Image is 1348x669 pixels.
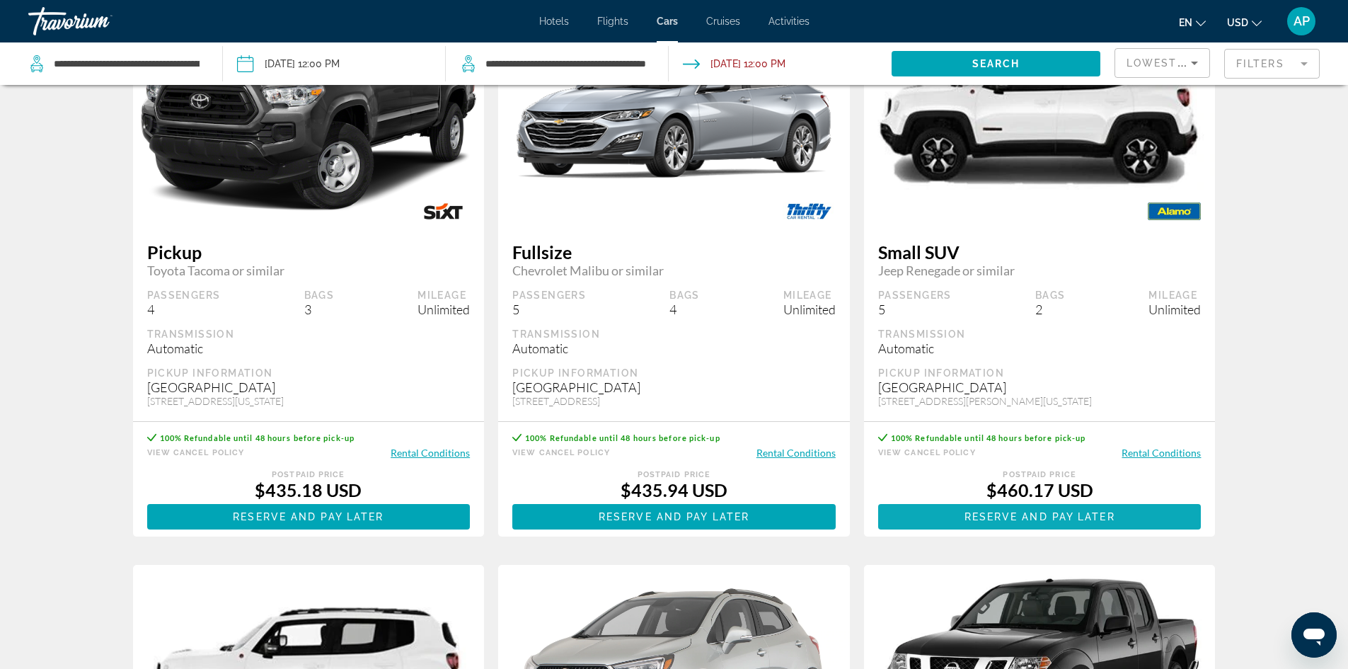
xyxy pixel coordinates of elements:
button: Reserve and pay later [147,504,471,530]
span: AP [1294,14,1310,28]
button: User Menu [1283,6,1320,36]
div: $435.94 USD [512,479,836,501]
button: Rental Conditions [391,446,470,459]
div: 4 [669,302,700,317]
span: Reserve and pay later [599,511,749,522]
button: Drop-off date: Nov 16, 2025 12:00 PM [683,42,785,85]
div: Passengers [147,289,221,302]
a: Hotels [539,16,569,27]
button: Rental Conditions [1122,446,1201,459]
button: Search [892,51,1100,76]
a: Flights [597,16,628,27]
span: Fullsize [512,241,836,263]
span: Reserve and pay later [233,511,384,522]
div: Transmission [878,328,1202,341]
button: View Cancel Policy [878,446,976,459]
div: Mileage [783,289,836,302]
a: Travorium [28,3,170,40]
img: ALAMO [1134,195,1215,227]
span: Toyota Tacoma or similar [147,263,471,278]
div: [STREET_ADDRESS][US_STATE] [147,395,471,407]
div: 3 [304,302,335,317]
span: Lowest Price [1127,57,1217,69]
button: Reserve and pay later [512,504,836,530]
div: Automatic [878,341,1202,356]
div: Transmission [147,328,471,341]
a: Cars [657,16,678,27]
div: Pickup Information [878,367,1202,379]
div: Postpaid Price [147,470,471,479]
div: Postpaid Price [878,470,1202,479]
iframe: Button to launch messaging window [1291,612,1337,658]
a: Activities [768,16,810,27]
mat-select: Sort by [1127,55,1198,72]
button: View Cancel Policy [147,446,245,459]
div: 2 [1035,302,1066,317]
div: [GEOGRAPHIC_DATA] [147,379,471,395]
div: Pickup Information [512,367,836,379]
div: Automatic [147,341,471,356]
div: [GEOGRAPHIC_DATA] [512,379,836,395]
span: Reserve and pay later [964,511,1115,522]
div: 5 [878,302,952,317]
div: Passengers [512,289,586,302]
span: Chevrolet Malibu or similar [512,263,836,278]
div: Mileage [417,289,470,302]
div: Unlimited [417,302,470,317]
div: Unlimited [1148,302,1201,317]
span: USD [1227,17,1248,28]
div: 4 [147,302,221,317]
img: SIXT [403,195,484,227]
div: Transmission [512,328,836,341]
button: Reserve and pay later [878,504,1202,530]
div: Passengers [878,289,952,302]
button: Change currency [1227,12,1262,33]
button: Rental Conditions [756,446,836,459]
span: Jeep Renegade or similar [878,263,1202,278]
div: Bags [669,289,700,302]
div: [GEOGRAPHIC_DATA] [878,379,1202,395]
span: en [1179,17,1192,28]
img: primary.png [864,36,1216,192]
div: $435.18 USD [147,479,471,501]
div: $460.17 USD [878,479,1202,501]
div: Postpaid Price [512,470,836,479]
div: Mileage [1148,289,1201,302]
div: Pickup Information [147,367,471,379]
div: Unlimited [783,302,836,317]
span: Pickup [147,241,471,263]
div: Bags [304,289,335,302]
span: 100% Refundable until 48 hours before pick-up [525,433,720,442]
span: 100% Refundable until 48 hours before pick-up [891,433,1086,442]
span: Search [972,58,1020,69]
button: Filter [1224,48,1320,79]
div: 5 [512,302,586,317]
span: Small SUV [878,241,1202,263]
div: Automatic [512,341,836,356]
span: 100% Refundable until 48 hours before pick-up [160,433,355,442]
div: Bags [1035,289,1066,302]
div: [STREET_ADDRESS] [512,395,836,407]
img: primary.png [498,26,850,202]
img: THRIFTY [768,195,850,227]
button: Change language [1179,12,1206,33]
button: Pickup date: Nov 09, 2025 12:00 PM [237,42,340,85]
a: Cruises [706,16,740,27]
button: View Cancel Policy [512,446,610,459]
div: [STREET_ADDRESS][PERSON_NAME][US_STATE] [878,395,1202,407]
